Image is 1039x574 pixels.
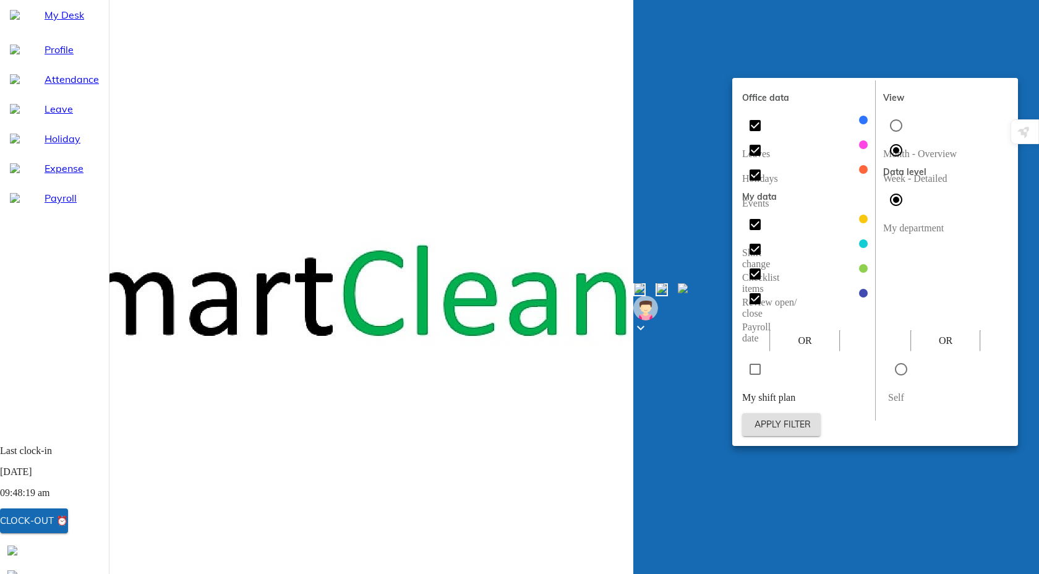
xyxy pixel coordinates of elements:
[742,187,868,207] li: My data
[939,335,952,346] span: OR
[742,322,780,344] p: Payroll date
[798,335,811,346] span: OR
[750,419,759,429] img: filter-outline-16px-w.9f864f78.svg
[742,413,831,436] button: Apply filter
[888,392,923,403] p: Self
[742,392,842,403] p: My shift plan
[742,88,868,108] li: Office data
[883,162,1008,182] li: Data level
[752,417,821,432] span: Apply filter
[883,88,1008,108] li: View
[883,223,944,234] p: My department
